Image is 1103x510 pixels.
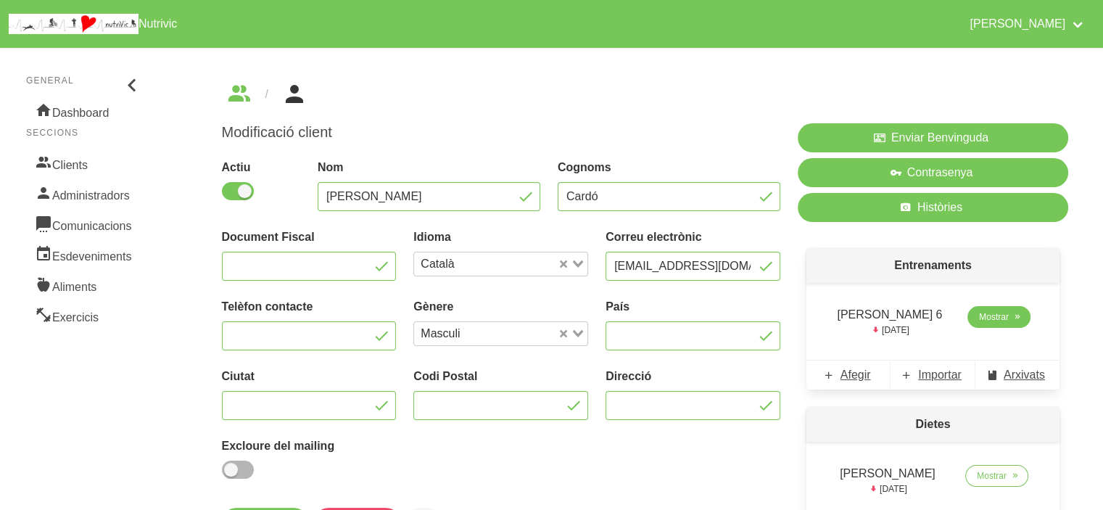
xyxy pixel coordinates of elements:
[806,407,1059,442] p: Dietes
[222,229,397,246] label: Document Fiscal
[222,83,1069,106] nav: breadcrumbs
[560,329,567,340] button: Clear Selected
[975,361,1059,390] a: Arxivats
[891,361,975,390] a: Importar
[806,361,891,390] a: Afegir
[466,325,557,342] input: Search for option
[318,159,540,176] label: Nom
[413,252,588,276] div: Search for option
[26,96,144,126] a: Dashboard
[977,469,1007,482] span: Mostrar
[840,366,871,384] span: Afegir
[26,300,144,331] a: Exercicis
[222,123,780,141] h1: Modificació client
[558,159,780,176] label: Cognoms
[26,239,144,270] a: Esdeveniments
[417,255,458,273] span: Català
[460,255,557,273] input: Search for option
[606,298,780,316] label: País
[222,368,397,385] label: Ciutat
[26,270,144,300] a: Aliments
[907,164,973,181] span: Contrasenya
[413,368,588,385] label: Codi Postal
[222,159,300,176] label: Actiu
[26,148,144,178] a: Clients
[979,310,1009,324] span: Mostrar
[26,126,144,139] p: Seccions
[606,229,780,246] label: Correu electrònic
[824,300,956,342] td: [PERSON_NAME] 6
[413,321,588,346] div: Search for option
[918,366,962,384] span: Importar
[26,74,144,87] p: General
[833,482,943,495] p: [DATE]
[413,298,588,316] label: Gènere
[222,437,397,455] label: Excloure del mailing
[9,14,139,34] img: company_logo
[798,193,1068,222] a: Històries
[961,6,1094,42] a: [PERSON_NAME]
[560,259,567,270] button: Clear Selected
[824,459,951,501] td: [PERSON_NAME]
[417,325,463,342] span: Masculi
[606,368,780,385] label: Direcció
[965,465,1028,487] a: Mostrar
[26,178,144,209] a: Administradors
[1004,366,1045,384] span: Arxivats
[917,199,962,216] span: Històries
[833,324,947,337] p: [DATE]
[967,306,1030,328] a: Mostrar
[413,229,588,246] label: Idioma
[891,129,988,147] span: Enviar Benvinguda
[222,298,397,316] label: Telèfon contacte
[26,209,144,239] a: Comunicacions
[798,123,1068,152] button: Enviar Benvinguda
[806,248,1059,283] p: Entrenaments
[798,158,1068,187] button: Contrasenya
